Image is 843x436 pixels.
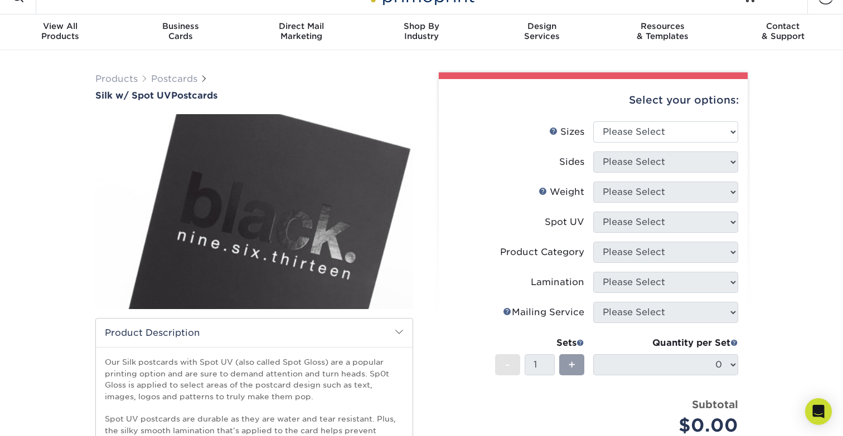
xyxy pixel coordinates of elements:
[120,21,241,41] div: Cards
[95,102,413,321] img: Silk w/ Spot UV 01
[120,14,241,50] a: BusinessCards
[361,14,482,50] a: Shop ByIndustry
[95,90,171,101] span: Silk w/ Spot UV
[602,14,723,50] a: Resources& Templates
[559,155,584,169] div: Sides
[503,306,584,319] div: Mailing Service
[593,336,738,350] div: Quantity per Set
[361,21,482,41] div: Industry
[448,79,739,121] div: Select your options:
[482,21,602,31] span: Design
[120,21,241,31] span: Business
[3,402,95,432] iframe: Google Customer Reviews
[95,90,413,101] a: Silk w/ Spot UVPostcards
[151,74,197,84] a: Postcards
[723,14,843,50] a: Contact& Support
[805,398,832,425] div: Open Intercom Messenger
[602,21,723,41] div: & Templates
[531,276,584,289] div: Lamination
[500,246,584,259] div: Product Category
[692,398,738,410] strong: Subtotal
[602,21,723,31] span: Resources
[95,74,138,84] a: Products
[361,21,482,31] span: Shop By
[241,14,361,50] a: Direct MailMarketing
[96,319,413,347] h2: Product Description
[95,90,413,101] h1: Postcards
[241,21,361,31] span: Direct Mail
[539,185,584,199] div: Weight
[482,21,602,41] div: Services
[568,356,575,373] span: +
[495,336,584,350] div: Sets
[241,21,361,41] div: Marketing
[723,21,843,31] span: Contact
[549,125,584,139] div: Sizes
[545,215,584,229] div: Spot UV
[505,356,510,373] span: -
[482,14,602,50] a: DesignServices
[723,21,843,41] div: & Support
